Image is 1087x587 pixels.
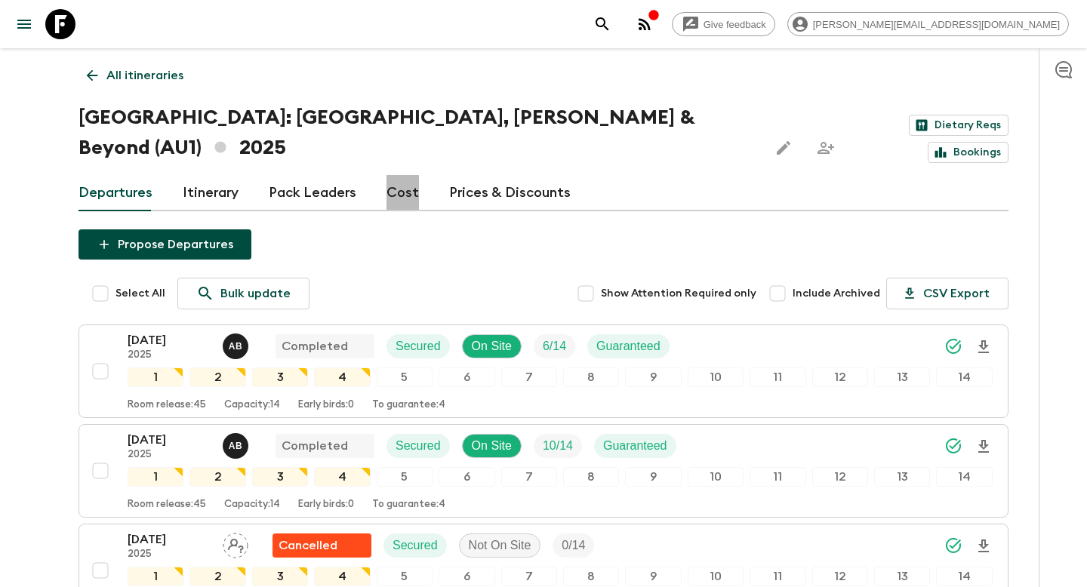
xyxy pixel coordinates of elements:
[372,399,445,411] p: To guarantee: 4
[459,533,541,558] div: Not On Site
[944,536,962,555] svg: Synced Successfully
[688,367,744,387] div: 10
[189,467,245,487] div: 2
[936,467,992,487] div: 14
[563,467,619,487] div: 8
[383,533,447,558] div: Secured
[472,437,512,455] p: On Site
[944,437,962,455] svg: Synced Successfully
[562,536,585,555] p: 0 / 14
[928,142,1008,163] a: Bookings
[812,467,868,487] div: 12
[128,449,211,461] p: 2025
[672,12,775,36] a: Give feedback
[377,567,433,586] div: 5
[396,437,441,455] p: Secured
[768,133,799,163] button: Edit this itinerary
[874,367,930,387] div: 13
[812,567,868,586] div: 12
[223,438,251,450] span: Art Borowiecki
[386,334,450,358] div: Secured
[224,399,280,411] p: Capacity: 14
[469,536,531,555] p: Not On Site
[501,567,557,586] div: 7
[314,367,370,387] div: 4
[393,536,438,555] p: Secured
[543,337,566,355] p: 6 / 14
[223,537,248,549] span: Assign pack leader
[936,567,992,586] div: 14
[396,337,441,355] p: Secured
[587,9,617,39] button: search adventures
[128,467,183,487] div: 1
[688,567,744,586] div: 10
[220,284,291,303] p: Bulk update
[750,567,805,586] div: 11
[252,367,308,387] div: 3
[975,438,993,456] svg: Download Onboarding
[603,437,667,455] p: Guaranteed
[223,338,251,350] span: Art Borowiecki
[553,533,594,558] div: Trip Fill
[282,437,348,455] p: Completed
[534,334,575,358] div: Trip Fill
[386,175,419,211] a: Cost
[601,286,756,301] span: Show Attention Required only
[975,338,993,356] svg: Download Onboarding
[936,367,992,387] div: 14
[273,533,371,558] div: Tour discontinued
[812,367,868,387] div: 12
[439,367,494,387] div: 6
[314,567,370,586] div: 4
[79,60,192,91] a: All itineraries
[386,434,450,458] div: Secured
[128,399,206,411] p: Room release: 45
[625,467,681,487] div: 9
[269,175,356,211] a: Pack Leaders
[9,9,39,39] button: menu
[377,467,433,487] div: 5
[625,367,681,387] div: 9
[787,12,1069,36] div: [PERSON_NAME][EMAIL_ADDRESS][DOMAIN_NAME]
[909,115,1008,136] a: Dietary Reqs
[501,367,557,387] div: 7
[252,567,308,586] div: 3
[128,367,183,387] div: 1
[79,103,756,163] h1: [GEOGRAPHIC_DATA]: [GEOGRAPHIC_DATA], [PERSON_NAME] & Beyond (AU1) 2025
[874,567,930,586] div: 13
[79,229,251,260] button: Propose Departures
[688,467,744,487] div: 10
[793,286,880,301] span: Include Archived
[811,133,841,163] span: Share this itinerary
[805,19,1068,30] span: [PERSON_NAME][EMAIL_ADDRESS][DOMAIN_NAME]
[177,278,309,309] a: Bulk update
[563,567,619,586] div: 8
[282,337,348,355] p: Completed
[944,337,962,355] svg: Synced Successfully
[625,567,681,586] div: 9
[298,399,354,411] p: Early birds: 0
[462,334,522,358] div: On Site
[439,467,494,487] div: 6
[183,175,239,211] a: Itinerary
[596,337,661,355] p: Guaranteed
[128,567,183,586] div: 1
[279,536,337,555] p: Cancelled
[128,431,211,449] p: [DATE]
[189,567,245,586] div: 2
[115,286,165,301] span: Select All
[472,337,512,355] p: On Site
[128,549,211,561] p: 2025
[886,278,1008,309] button: CSV Export
[750,367,805,387] div: 11
[128,349,211,361] p: 2025
[189,367,245,387] div: 2
[128,331,211,349] p: [DATE]
[106,66,183,85] p: All itineraries
[224,499,280,511] p: Capacity: 14
[439,567,494,586] div: 6
[975,537,993,555] svg: Download Onboarding
[79,424,1008,518] button: [DATE]2025Art BorowieckiCompletedSecuredOn SiteTrip FillGuaranteed1234567891011121314Room release...
[377,367,433,387] div: 5
[750,467,805,487] div: 11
